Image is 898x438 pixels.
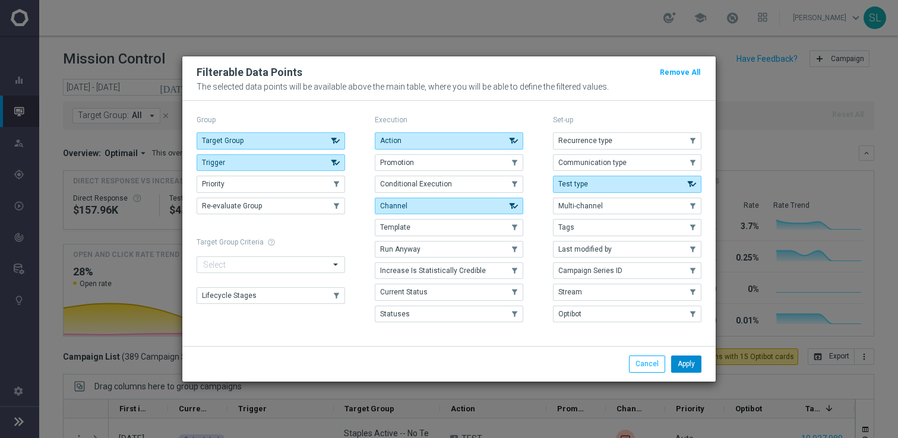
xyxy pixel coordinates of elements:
p: Group [197,115,345,125]
span: Action [380,137,401,145]
button: Stream [553,284,701,300]
span: Channel [380,202,407,210]
span: Trigger [202,158,225,167]
button: Lifecycle Stages [197,287,345,304]
button: Conditional Execution [375,176,523,192]
button: Statuses [375,306,523,322]
button: Channel [375,198,523,214]
button: Re-evaluate Group [197,198,345,214]
button: Recurrence type [553,132,701,149]
button: Multi-channel [553,198,701,214]
span: help_outline [267,238,276,246]
span: Current Status [380,288,428,296]
span: Statuses [380,310,410,318]
span: Test type [558,180,588,188]
button: Campaign Series ID [553,262,701,279]
span: Template [380,223,410,231]
span: Tags [558,223,574,231]
button: Communication type [553,154,701,171]
span: Lifecycle Stages [202,291,257,300]
button: Promotion [375,154,523,171]
span: Run Anyway [380,245,420,253]
button: Target Group [197,132,345,149]
span: Conditional Execution [380,180,452,188]
span: Re-evaluate Group [202,202,262,210]
button: Optibot [553,306,701,322]
p: Set-up [553,115,701,125]
h2: Filterable Data Points [197,65,302,80]
span: Increase Is Statistically Credible [380,266,486,275]
button: Trigger [197,154,345,171]
button: Tags [553,219,701,236]
button: Template [375,219,523,236]
button: Remove All [659,66,701,79]
span: Communication type [558,158,627,167]
button: Run Anyway [375,241,523,258]
button: Current Status [375,284,523,300]
span: Multi-channel [558,202,603,210]
p: The selected data points will be available above the main table, where you will be able to define... [197,82,701,91]
h1: Target Group Criteria [197,238,345,246]
span: Last modified by [558,245,612,253]
span: Campaign Series ID [558,266,622,275]
button: Test type [553,176,701,192]
span: Optibot [558,310,581,318]
button: Increase Is Statistically Credible [375,262,523,279]
span: Priority [202,180,224,188]
button: Priority [197,176,345,192]
button: Last modified by [553,241,701,258]
span: Promotion [380,158,414,167]
button: Cancel [629,356,665,372]
button: Apply [671,356,701,372]
span: Target Group [202,137,244,145]
button: Action [375,132,523,149]
p: Execution [375,115,523,125]
span: Stream [558,288,582,296]
span: Recurrence type [558,137,612,145]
